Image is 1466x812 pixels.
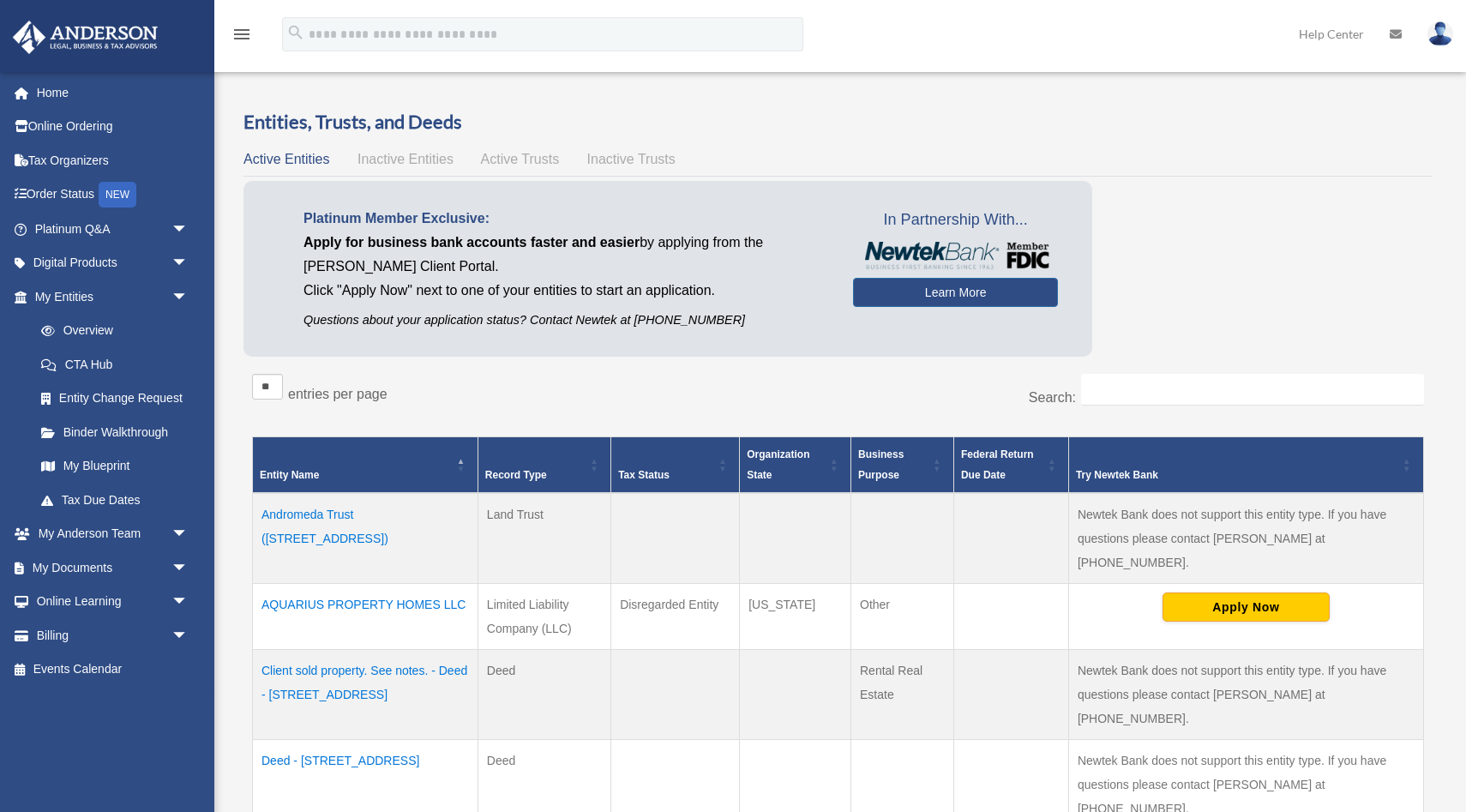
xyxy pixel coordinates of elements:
[12,618,214,653] a: Billingarrow_drop_down
[12,517,214,551] a: My Anderson Teamarrow_drop_down
[24,483,206,517] a: Tax Due Dates
[24,347,206,382] a: CTA Hub
[740,437,851,494] th: Organization State: Activate to sort
[24,382,206,416] a: Entity Change Request
[288,387,388,401] label: entries per page
[171,212,206,247] span: arrow_drop_down
[243,152,329,166] span: Active Entities
[260,469,319,481] span: Entity Name
[12,75,214,110] a: Home
[12,212,214,246] a: Platinum Q&Aarrow_drop_down
[253,584,478,650] td: AQUARIUS PROPERTY HOMES LLC
[8,21,163,54] img: Anderson Advisors Platinum Portal
[12,143,214,177] a: Tax Organizers
[303,235,640,250] span: Apply for business bank accounts faster and easier
[12,550,214,585] a: My Documentsarrow_drop_down
[357,152,454,166] span: Inactive Entities
[12,653,214,687] a: Events Calendar
[1163,592,1330,622] button: Apply Now
[618,469,670,481] span: Tax Status
[485,469,547,481] span: Record Type
[1068,437,1423,494] th: Try Newtek Bank : Activate to sort
[12,280,206,314] a: My Entitiesarrow_drop_down
[611,437,740,494] th: Tax Status: Activate to sort
[99,182,136,208] div: NEW
[24,415,206,449] a: Binder Walkthrough
[303,310,827,331] p: Questions about your application status? Contact Newtek at [PHONE_NUMBER]
[961,448,1034,481] span: Federal Return Due Date
[12,585,214,619] a: Online Learningarrow_drop_down
[303,279,827,303] p: Click "Apply Now" next to one of your entities to start an application.
[171,280,206,315] span: arrow_drop_down
[1068,650,1423,740] td: Newtek Bank does not support this entity type. If you have questions please contact [PERSON_NAME]...
[303,207,827,231] p: Platinum Member Exclusive:
[747,448,809,481] span: Organization State
[853,207,1058,234] span: In Partnership With...
[12,110,214,144] a: Online Ordering
[1029,390,1076,405] label: Search:
[12,177,214,213] a: Order StatusNEW
[858,448,904,481] span: Business Purpose
[171,550,206,586] span: arrow_drop_down
[611,584,740,650] td: Disregarded Entity
[171,618,206,653] span: arrow_drop_down
[1076,465,1397,485] div: Try Newtek Bank
[253,650,478,740] td: Client sold property. See notes. - Deed - [STREET_ADDRESS]
[243,109,1433,135] h3: Entities, Trusts, and Deeds
[24,314,197,348] a: Overview
[253,493,478,584] td: Andromeda Trust ([STREET_ADDRESS])
[1068,493,1423,584] td: Newtek Bank does not support this entity type. If you have questions please contact [PERSON_NAME]...
[286,23,305,42] i: search
[740,584,851,650] td: [US_STATE]
[231,24,252,45] i: menu
[303,231,827,279] p: by applying from the [PERSON_NAME] Client Portal.
[12,246,214,280] a: Digital Productsarrow_drop_down
[953,437,1068,494] th: Federal Return Due Date: Activate to sort
[587,152,676,166] span: Inactive Trusts
[851,584,954,650] td: Other
[853,278,1058,307] a: Learn More
[851,650,954,740] td: Rental Real Estate
[478,493,610,584] td: Land Trust
[171,585,206,620] span: arrow_drop_down
[171,246,206,281] span: arrow_drop_down
[24,449,206,484] a: My Blueprint
[478,650,610,740] td: Deed
[253,437,478,494] th: Entity Name: Activate to invert sorting
[1427,21,1453,46] img: User Pic
[171,517,206,552] span: arrow_drop_down
[231,30,252,45] a: menu
[481,152,560,166] span: Active Trusts
[478,584,610,650] td: Limited Liability Company (LLC)
[478,437,610,494] th: Record Type: Activate to sort
[851,437,954,494] th: Business Purpose: Activate to sort
[862,242,1049,269] img: NewtekBankLogoSM.png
